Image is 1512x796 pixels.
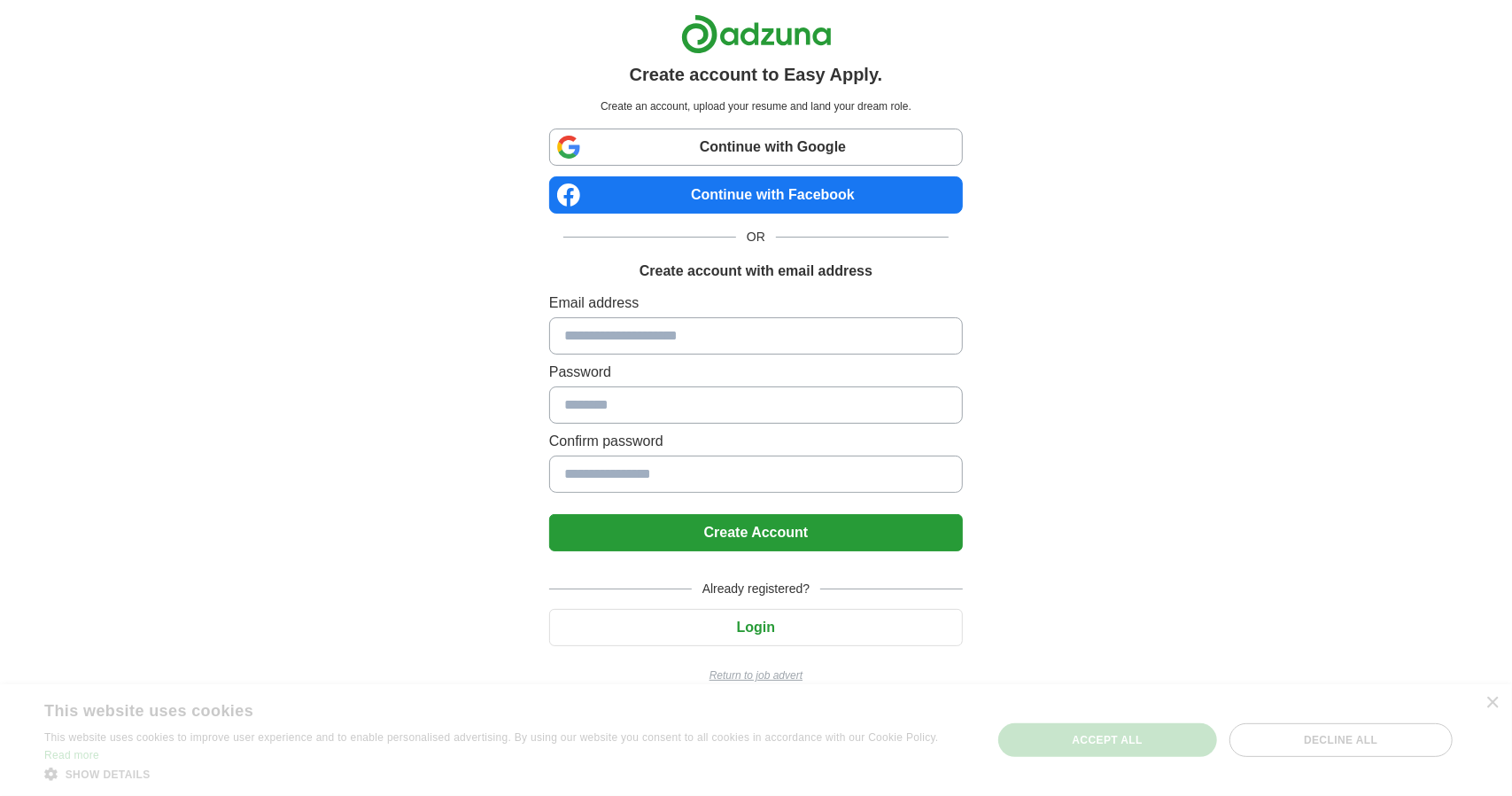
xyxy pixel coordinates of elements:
[549,362,963,383] label: Password
[630,61,883,88] h1: Create account to Easy Apply.
[549,129,963,166] a: Continue with Google
[549,620,963,635] a: Login
[692,580,820,598] span: Already registered?
[549,667,963,683] a: Return to job advert
[549,609,963,646] button: Login
[736,228,776,246] span: OR
[681,14,832,54] img: Adzuna logo
[549,176,963,214] a: Continue with Facebook
[1485,697,1499,710] div: Close
[1229,723,1453,757] div: Decline all
[549,431,963,452] label: Confirm password
[549,514,963,551] button: Create Account
[44,731,939,744] span: This website uses cookies to improve user experience and to enable personalised advertising. By u...
[549,293,963,314] label: Email address
[998,723,1217,757] div: Accept all
[66,769,151,781] span: Show details
[640,261,872,282] h1: Create account with email address
[44,749,99,761] a: Read more, opens a new window
[44,765,964,783] div: Show details
[44,695,919,722] div: This website uses cookies
[553,98,959,114] p: Create an account, upload your resume and land your dream role.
